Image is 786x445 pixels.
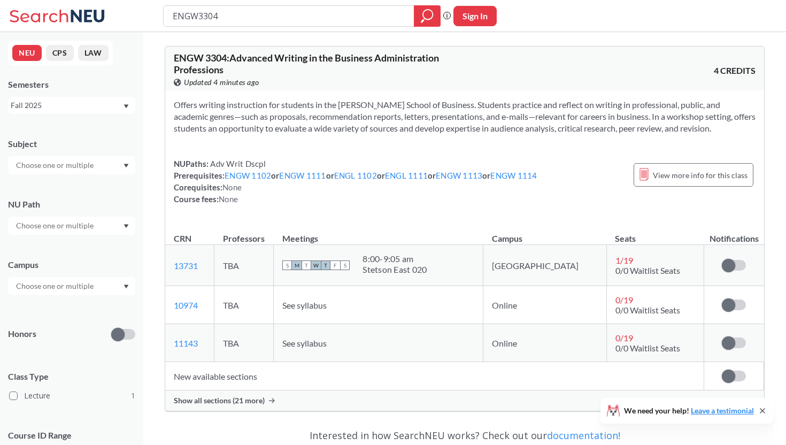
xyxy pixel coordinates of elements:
div: CRN [174,233,191,244]
span: 0/0 Waitlist Seats [615,265,680,275]
span: 4 CREDITS [714,65,756,76]
svg: magnifying glass [421,9,434,24]
span: Adv Writ Dscpl [209,159,266,168]
div: magnifying glass [414,5,441,27]
td: TBA [214,324,274,362]
span: M [292,260,302,270]
span: F [330,260,340,270]
a: ENGW 1114 [490,171,537,180]
th: Meetings [274,222,483,245]
a: ENGW 1111 [279,171,326,180]
td: Online [483,324,607,362]
label: Lecture [9,389,135,403]
span: 0 / 19 [615,295,633,305]
button: NEU [12,45,42,61]
div: Dropdown arrow [8,217,135,235]
div: Fall 2025 [11,99,122,111]
span: 1 / 19 [615,255,633,265]
span: Show all sections (21 more) [174,396,265,405]
p: Honors [8,328,36,340]
span: 0/0 Waitlist Seats [615,305,680,315]
th: Campus [483,222,607,245]
a: ENGW 1102 [225,171,271,180]
span: 0/0 Waitlist Seats [615,343,680,353]
div: Fall 2025Dropdown arrow [8,97,135,114]
span: None [219,194,238,204]
span: Class Type [8,371,135,382]
a: ENGL 1111 [385,171,428,180]
div: Dropdown arrow [8,277,135,295]
div: Campus [8,259,135,271]
div: NU Path [8,198,135,210]
div: Show all sections (21 more) [165,390,764,411]
span: See syllabus [282,300,327,310]
input: Class, professor, course number, "phrase" [172,7,406,25]
a: 13731 [174,260,198,271]
button: Sign In [453,6,497,26]
span: View more info for this class [653,168,748,182]
span: Updated 4 minutes ago [184,76,259,88]
span: T [302,260,311,270]
svg: Dropdown arrow [124,104,129,109]
span: We need your help! [624,407,754,415]
button: LAW [78,45,109,61]
button: CPS [46,45,74,61]
td: TBA [214,245,274,286]
th: Seats [606,222,704,245]
th: Notifications [704,222,764,245]
a: 10974 [174,300,198,310]
span: S [340,260,350,270]
span: W [311,260,321,270]
span: T [321,260,330,270]
div: Semesters [8,79,135,90]
div: Subject [8,138,135,150]
span: See syllabus [282,338,327,348]
section: Offers writing instruction for students in the [PERSON_NAME] School of Business. Students practic... [174,99,756,134]
th: Professors [214,222,274,245]
div: Stetson East 020 [363,264,427,275]
div: 8:00 - 9:05 am [363,254,427,264]
span: 1 [131,390,135,402]
svg: Dropdown arrow [124,224,129,228]
input: Choose one or multiple [11,219,101,232]
td: Online [483,286,607,324]
td: [GEOGRAPHIC_DATA] [483,245,607,286]
svg: Dropdown arrow [124,285,129,289]
div: NUPaths: Prerequisites: or or or or or Corequisites: Course fees: [174,158,537,205]
div: Dropdown arrow [8,156,135,174]
span: ENGW 3304 : Advanced Writing in the Business Administration Professions [174,52,439,75]
td: TBA [214,286,274,324]
input: Choose one or multiple [11,159,101,172]
span: S [282,260,292,270]
a: ENGL 1102 [334,171,377,180]
span: 0 / 19 [615,333,633,343]
input: Choose one or multiple [11,280,101,293]
span: None [222,182,242,192]
a: documentation! [547,429,620,442]
a: Leave a testimonial [691,406,754,415]
td: New available sections [165,362,704,390]
svg: Dropdown arrow [124,164,129,168]
a: ENGW 1113 [436,171,482,180]
a: 11143 [174,338,198,348]
p: Course ID Range [8,429,135,442]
